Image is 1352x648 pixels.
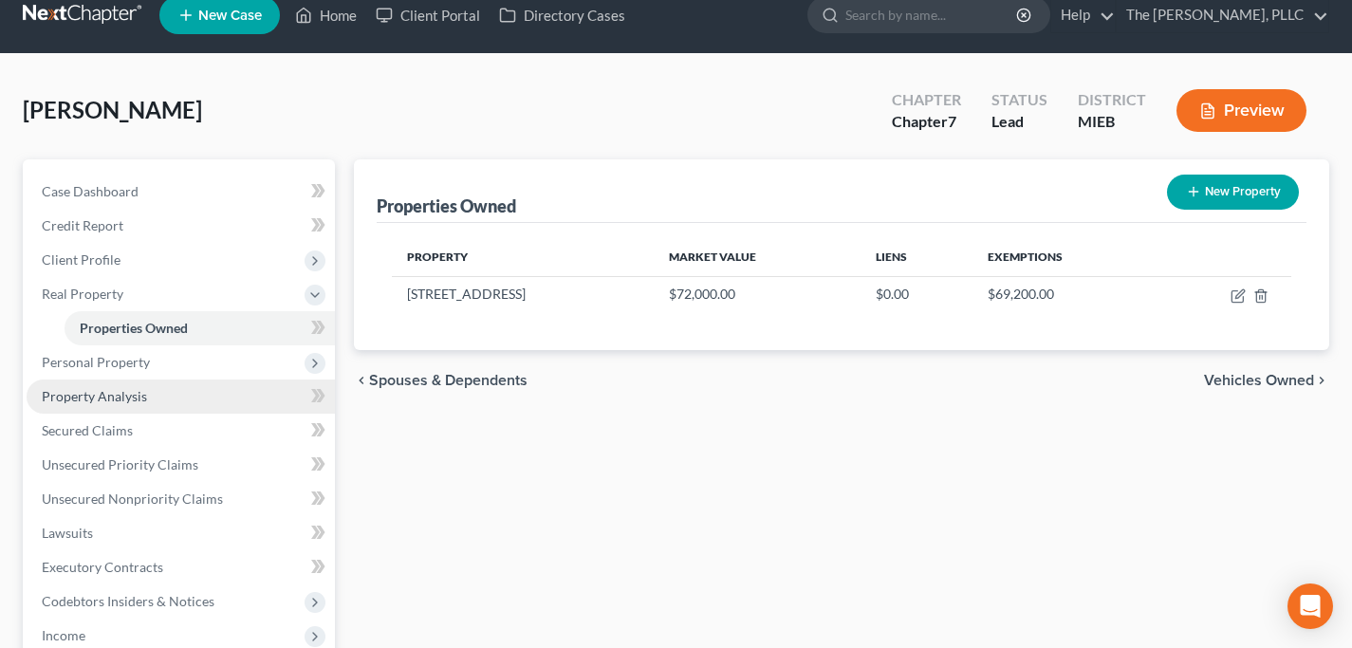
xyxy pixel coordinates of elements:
[892,89,961,111] div: Chapter
[1078,89,1146,111] div: District
[42,627,85,643] span: Income
[948,112,956,130] span: 7
[42,422,133,438] span: Secured Claims
[1176,89,1306,132] button: Preview
[1204,373,1329,388] button: Vehicles Owned chevron_right
[991,111,1047,133] div: Lead
[27,482,335,516] a: Unsecured Nonpriority Claims
[23,96,202,123] span: [PERSON_NAME]
[1314,373,1329,388] i: chevron_right
[27,516,335,550] a: Lawsuits
[27,175,335,209] a: Case Dashboard
[1167,175,1299,210] button: New Property
[42,183,139,199] span: Case Dashboard
[654,276,861,312] td: $72,000.00
[991,89,1047,111] div: Status
[892,111,961,133] div: Chapter
[27,414,335,448] a: Secured Claims
[377,194,516,217] div: Properties Owned
[27,448,335,482] a: Unsecured Priority Claims
[42,388,147,404] span: Property Analysis
[65,311,335,345] a: Properties Owned
[27,209,335,243] a: Credit Report
[42,251,120,268] span: Client Profile
[27,380,335,414] a: Property Analysis
[42,354,150,370] span: Personal Property
[1204,373,1314,388] span: Vehicles Owned
[1287,583,1333,629] div: Open Intercom Messenger
[42,525,93,541] span: Lawsuits
[354,373,528,388] button: chevron_left Spouses & Dependents
[42,491,223,507] span: Unsecured Nonpriority Claims
[42,217,123,233] span: Credit Report
[42,559,163,575] span: Executory Contracts
[369,373,528,388] span: Spouses & Dependents
[654,238,861,276] th: Market Value
[42,456,198,472] span: Unsecured Priority Claims
[27,550,335,584] a: Executory Contracts
[972,276,1158,312] td: $69,200.00
[42,286,123,302] span: Real Property
[861,276,972,312] td: $0.00
[861,238,972,276] th: Liens
[42,593,214,609] span: Codebtors Insiders & Notices
[392,276,654,312] td: [STREET_ADDRESS]
[392,238,654,276] th: Property
[354,373,369,388] i: chevron_left
[198,9,262,23] span: New Case
[972,238,1158,276] th: Exemptions
[1078,111,1146,133] div: MIEB
[80,320,188,336] span: Properties Owned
